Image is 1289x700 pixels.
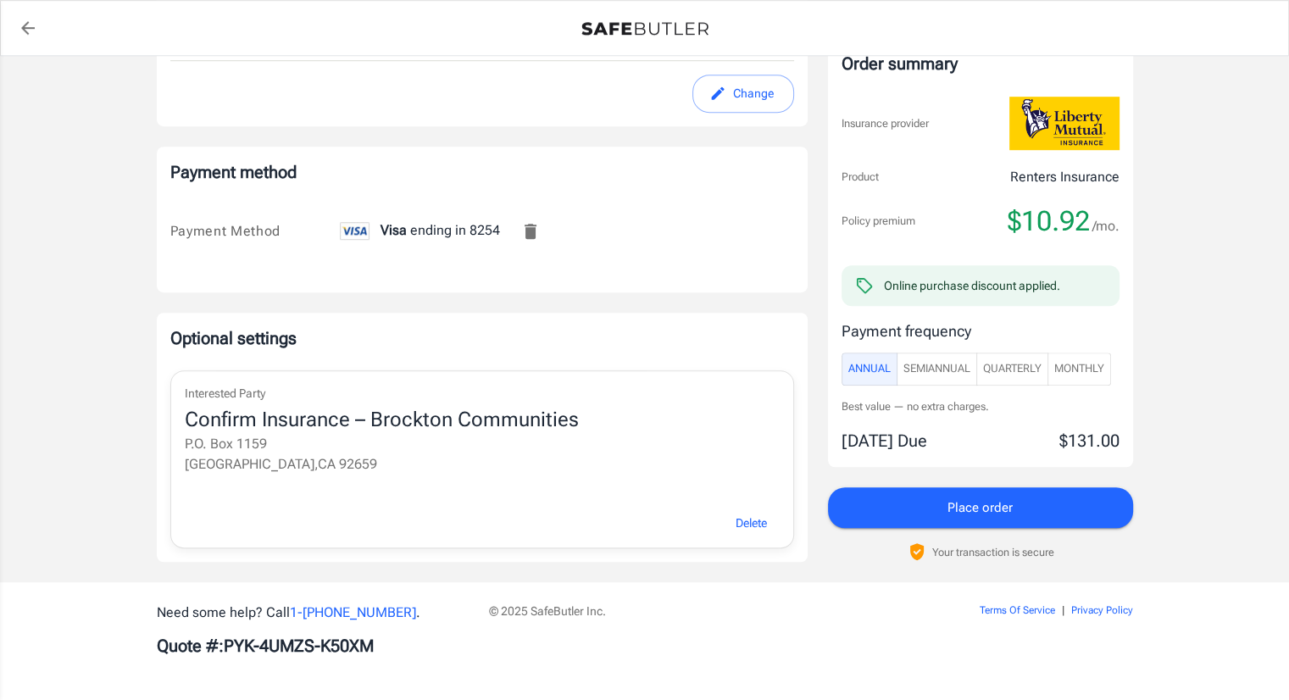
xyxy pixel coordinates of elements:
[1062,604,1064,616] span: |
[736,513,767,534] span: Delete
[842,428,927,453] p: [DATE] Due
[489,603,884,619] p: © 2025 SafeButler Inc.
[290,604,416,620] a: 1-[PHONE_NUMBER]
[716,505,786,542] button: Delete
[1008,203,1090,237] span: $10.92
[170,326,794,350] p: Optional settings
[903,358,970,378] span: SemiAnnual
[340,222,500,238] span: ending in 8254
[510,211,551,252] button: Remove this card
[1071,604,1133,616] a: Privacy Policy
[842,213,915,230] p: Policy premium
[842,398,1120,414] p: Best value — no extra charges.
[947,497,1013,519] span: Place order
[185,407,780,434] div: Confirm Insurance – Brockton Communities
[340,222,369,240] img: visa
[983,358,1042,378] span: Quarterly
[842,114,929,131] p: Insurance provider
[1054,358,1104,378] span: Monthly
[170,160,794,184] p: Payment method
[884,276,1060,293] div: Online purchase discount applied.
[842,169,879,186] p: Product
[980,604,1055,616] a: Terms Of Service
[848,358,891,378] span: Annual
[185,385,780,403] p: Interested Party
[1059,428,1120,453] p: $131.00
[185,434,780,454] p: P.O. Box 1159
[976,352,1048,385] button: Quarterly
[842,319,1120,342] p: Payment frequency
[1092,214,1120,237] span: /mo.
[185,454,780,475] p: [GEOGRAPHIC_DATA] , CA 92659
[932,543,1054,559] p: Your transaction is secure
[1009,97,1120,150] img: Liberty Mutual
[842,352,897,385] button: Annual
[157,636,374,656] b: Quote #: PYK-4UMZS-K50XM
[581,22,708,36] img: Back to quotes
[157,603,469,623] p: Need some help? Call .
[170,221,340,242] div: Payment Method
[1010,166,1120,186] p: Renters Insurance
[1047,352,1111,385] button: Monthly
[842,51,1120,76] div: Order summary
[381,222,407,238] span: Visa
[828,487,1133,528] button: Place order
[897,352,977,385] button: SemiAnnual
[11,11,45,45] a: back to quotes
[692,75,794,113] button: edit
